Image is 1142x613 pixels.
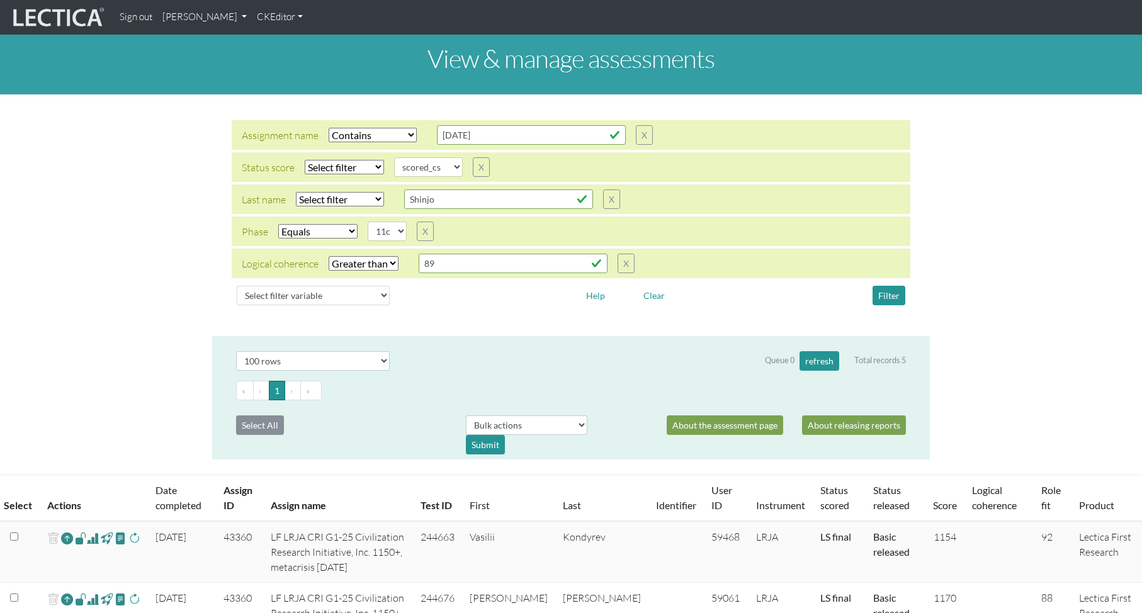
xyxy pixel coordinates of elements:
[638,286,670,305] button: Clear
[61,529,73,548] a: Reopen
[40,475,148,522] th: Actions
[656,499,696,511] a: Identifier
[1071,521,1142,583] td: Lectica First Research
[820,531,851,543] a: Completed = assessment has been completed; CS scored = assessment has been CLAS scored; LS scored...
[462,521,555,583] td: Vasilii
[155,484,201,511] a: Date completed
[242,192,286,207] div: Last name
[563,499,581,511] a: Last
[555,521,648,583] td: Kondyrev
[47,529,59,548] span: delete
[800,351,839,371] button: refresh
[101,592,113,606] span: view
[417,222,434,241] button: X
[934,531,956,543] span: 1154
[216,475,264,522] th: Assign ID
[749,521,813,583] td: LRJA
[934,592,956,604] span: 1170
[873,286,905,305] button: Filter
[242,224,268,239] div: Phase
[269,381,285,400] button: Go to page 1
[242,256,319,271] div: Logical coherence
[242,160,295,175] div: Status score
[765,351,906,371] div: Queue 0 Total records 5
[413,475,462,522] th: Test ID
[873,531,910,558] a: Basic released = basic report without a score has been released, Score(s) released = for Lectica ...
[75,531,87,545] span: view
[873,484,910,511] a: Status released
[470,499,490,511] a: First
[115,531,127,545] span: view
[252,5,308,30] a: CKEditor
[1079,499,1114,511] a: Product
[263,521,413,583] td: LF LRJA CRI G1-25 Civilization Research Initiative, Inc. 1150+, metacrisis [DATE]
[236,415,284,435] button: Select All
[580,288,611,300] a: Help
[636,125,653,145] button: X
[580,286,611,305] button: Help
[242,128,319,143] div: Assignment name
[1041,484,1061,511] a: Role fit
[618,254,635,273] button: X
[115,592,127,606] span: view
[603,189,620,209] button: X
[1041,592,1053,604] span: 88
[711,484,732,511] a: User ID
[820,484,849,511] a: Status scored
[413,521,462,583] td: 244663
[820,592,851,604] a: Completed = assessment has been completed; CS scored = assessment has been CLAS scored; LS scored...
[10,6,105,30] img: lecticalive
[128,592,140,607] span: rescore
[101,531,113,545] span: view
[157,5,252,30] a: [PERSON_NAME]
[473,157,490,177] button: X
[236,381,906,400] ul: Pagination
[1041,531,1053,543] span: 92
[704,521,749,583] td: 59468
[802,415,906,435] a: About releasing reports
[115,5,157,30] a: Sign out
[667,415,783,435] a: About the assessment page
[47,590,59,609] span: delete
[128,531,140,546] span: rescore
[216,521,264,583] td: 43360
[972,484,1017,511] a: Logical coherence
[87,592,99,607] span: Analyst score
[61,590,73,609] a: Reopen
[933,499,957,511] a: Score
[466,435,505,454] div: Submit
[75,592,87,606] span: view
[148,521,216,583] td: [DATE]
[756,499,805,511] a: Instrument
[263,475,413,522] th: Assign name
[87,531,99,546] span: Analyst score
